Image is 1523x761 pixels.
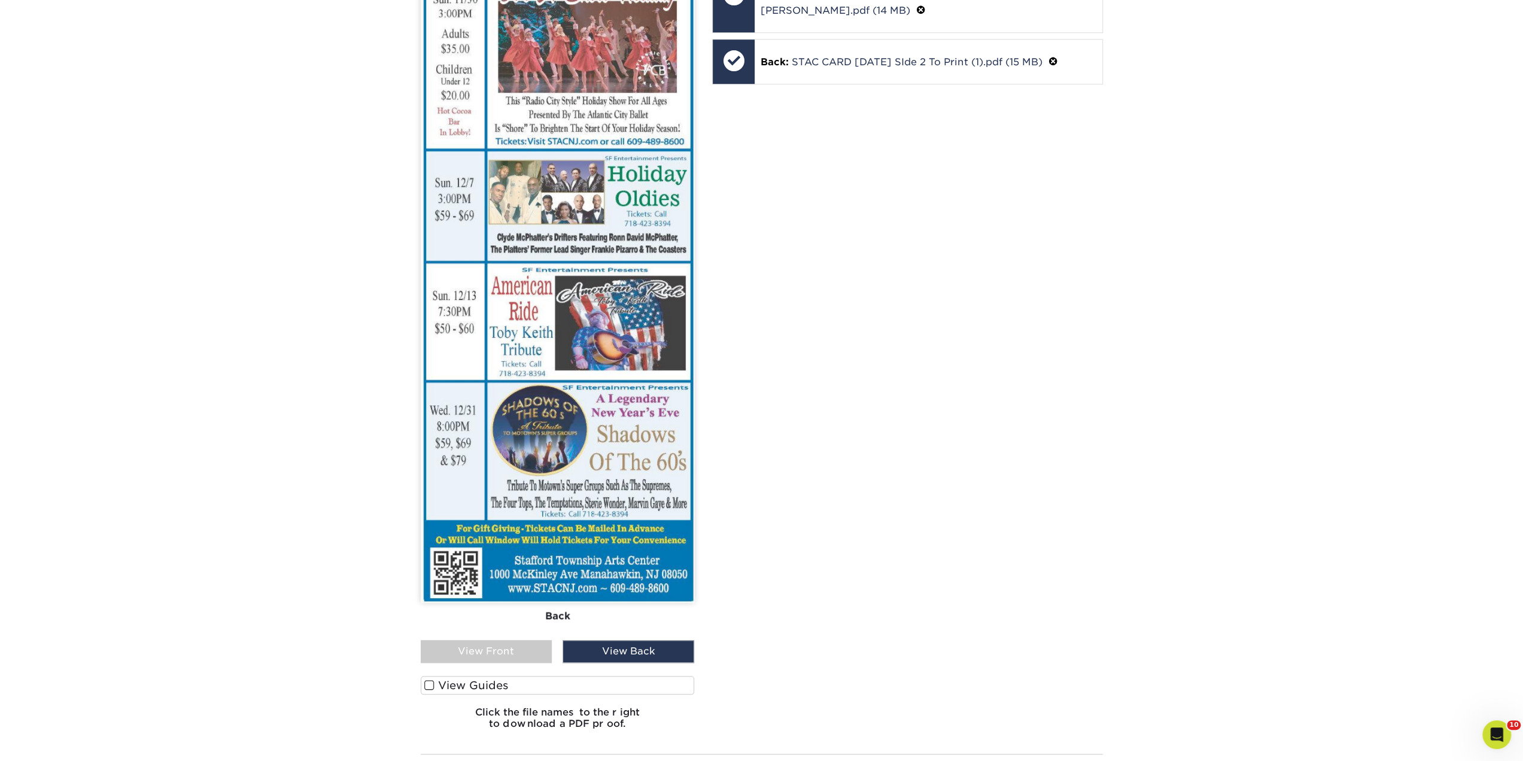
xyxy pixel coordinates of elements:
[421,707,695,739] h6: Click the file names to the right to download a PDF proof.
[421,640,552,663] div: View Front
[792,56,1042,68] a: STAC CARD [DATE] SIde 2 To Print (1).pdf (15 MB)
[563,640,694,663] div: View Back
[421,603,695,629] div: Back
[761,56,789,68] span: Back:
[1507,720,1521,730] span: 10
[1482,720,1511,749] iframe: Intercom live chat
[421,676,695,695] label: View Guides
